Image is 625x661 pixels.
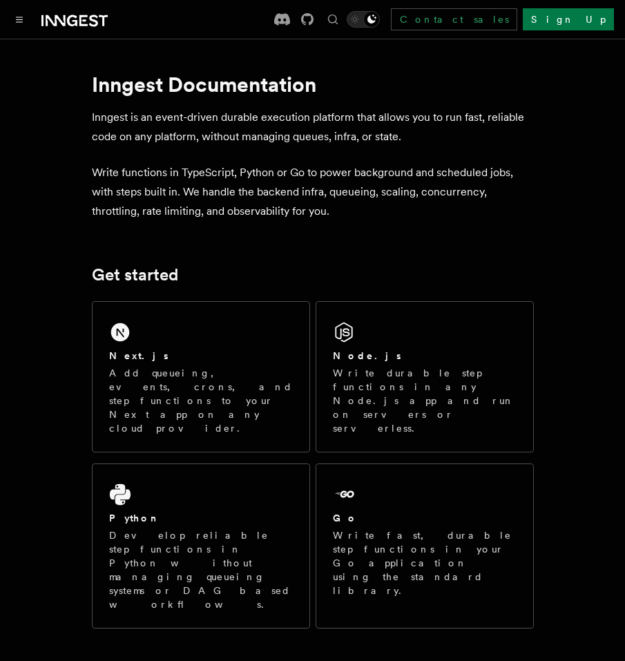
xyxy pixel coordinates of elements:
a: Contact sales [391,8,517,30]
button: Toggle navigation [11,11,28,28]
p: Write durable step functions in any Node.js app and run on servers or serverless. [333,366,517,435]
a: Node.jsWrite durable step functions in any Node.js app and run on servers or serverless. [316,301,534,452]
h1: Inngest Documentation [92,72,534,97]
button: Toggle dark mode [347,11,380,28]
a: GoWrite fast, durable step functions in your Go application using the standard library. [316,463,534,629]
h2: Next.js [109,349,169,363]
button: Find something... [325,11,341,28]
p: Add queueing, events, crons, and step functions to your Next app on any cloud provider. [109,366,293,435]
p: Inngest is an event-driven durable execution platform that allows you to run fast, reliable code ... [92,108,534,146]
a: Get started [92,265,178,285]
a: PythonDevelop reliable step functions in Python without managing queueing systems or DAG based wo... [92,463,310,629]
h2: Go [333,511,358,525]
p: Write fast, durable step functions in your Go application using the standard library. [333,528,517,597]
p: Write functions in TypeScript, Python or Go to power background and scheduled jobs, with steps bu... [92,163,534,221]
a: Sign Up [523,8,614,30]
p: Develop reliable step functions in Python without managing queueing systems or DAG based workflows. [109,528,293,611]
h2: Node.js [333,349,401,363]
a: Next.jsAdd queueing, events, crons, and step functions to your Next app on any cloud provider. [92,301,310,452]
h2: Python [109,511,160,525]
